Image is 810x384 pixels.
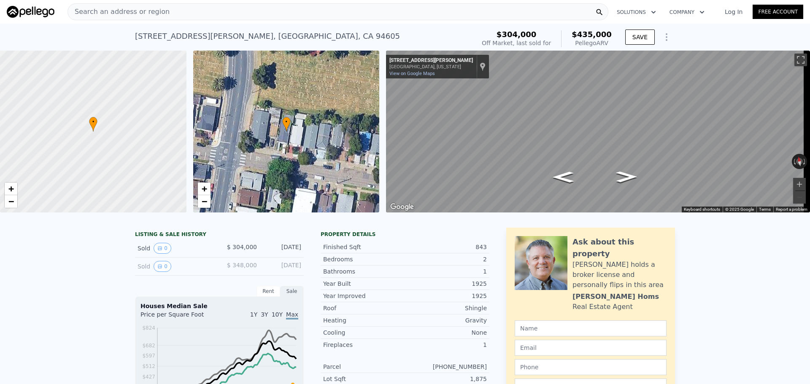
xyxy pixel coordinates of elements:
[135,30,400,42] div: [STREET_ADDRESS][PERSON_NAME] , [GEOGRAPHIC_DATA] , CA 94605
[323,375,405,383] div: Lot Sqft
[8,183,14,194] span: +
[386,51,810,212] div: Map
[272,311,283,318] span: 10Y
[572,236,667,260] div: Ask about this property
[142,363,155,369] tspan: $512
[405,328,487,337] div: None
[89,117,97,132] div: •
[198,183,211,195] a: Zoom in
[261,311,268,318] span: 3Y
[405,363,487,371] div: [PHONE_NUMBER]
[497,30,537,39] span: $304,000
[572,292,659,302] div: [PERSON_NAME] Homs
[264,261,301,272] div: [DATE]
[405,292,487,300] div: 1925
[8,196,14,207] span: −
[405,243,487,251] div: 843
[405,255,487,263] div: 2
[572,260,667,290] div: [PERSON_NAME] holds a broker license and personally flips in this area
[282,118,291,126] span: •
[610,5,663,20] button: Solutions
[405,341,487,349] div: 1
[227,244,257,250] span: $ 304,000
[793,191,806,204] button: Zoom out
[482,39,551,47] div: Off Market, last sold for
[142,353,155,359] tspan: $597
[323,243,405,251] div: Finished Sqft
[792,154,796,169] button: Rotate counterclockwise
[544,169,583,185] path: Go West, Brann St
[264,243,301,254] div: [DATE]
[795,153,804,169] button: Reset the view
[5,183,17,195] a: Zoom in
[286,311,298,320] span: Max
[386,51,810,212] div: Street View
[138,261,213,272] div: Sold
[658,29,675,46] button: Show Options
[323,328,405,337] div: Cooling
[753,5,803,19] a: Free Account
[323,341,405,349] div: Fireplaces
[68,7,170,17] span: Search an address or region
[323,316,405,325] div: Heating
[625,30,655,45] button: SAVE
[140,310,219,324] div: Price per Square Foot
[793,178,806,191] button: Zoom in
[280,286,304,297] div: Sale
[323,267,405,276] div: Bathrooms
[389,64,473,70] div: [GEOGRAPHIC_DATA], [US_STATE]
[388,201,416,212] img: Google
[198,195,211,208] a: Zoom out
[201,183,207,194] span: +
[572,302,633,312] div: Real Estate Agent
[405,375,487,383] div: 1,875
[5,195,17,208] a: Zoom out
[321,231,489,238] div: Property details
[389,71,435,76] a: View on Google Maps
[256,286,280,297] div: Rent
[142,343,155,349] tspan: $682
[142,374,155,380] tspan: $427
[515,359,667,375] input: Phone
[663,5,711,20] button: Company
[389,57,473,64] div: [STREET_ADDRESS][PERSON_NAME]
[89,118,97,126] span: •
[138,243,213,254] div: Sold
[572,30,612,39] span: $435,000
[405,304,487,312] div: Shingle
[684,207,720,212] button: Keyboard shortcuts
[282,117,291,132] div: •
[759,207,771,212] a: Terms (opens in new tab)
[803,154,807,169] button: Rotate clockwise
[323,304,405,312] div: Roof
[405,279,487,288] div: 1925
[142,325,155,331] tspan: $824
[201,196,207,207] span: −
[154,243,171,254] button: View historical data
[154,261,171,272] button: View historical data
[405,267,487,276] div: 1
[715,8,753,16] a: Log In
[250,311,257,318] span: 1Y
[135,231,304,239] div: LISTING & SALE HISTORY
[607,169,646,185] path: Go East, Brann St
[725,207,754,212] span: © 2025 Google
[515,320,667,336] input: Name
[515,340,667,356] input: Email
[480,62,486,71] a: Show location on map
[388,201,416,212] a: Open this area in Google Maps (opens a new window)
[776,207,807,212] a: Report a problem
[405,316,487,325] div: Gravity
[227,262,257,269] span: $ 348,000
[323,292,405,300] div: Year Improved
[794,54,807,66] button: Toggle fullscreen view
[323,363,405,371] div: Parcel
[7,6,54,18] img: Pellego
[140,302,298,310] div: Houses Median Sale
[572,39,612,47] div: Pellego ARV
[323,279,405,288] div: Year Built
[323,255,405,263] div: Bedrooms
